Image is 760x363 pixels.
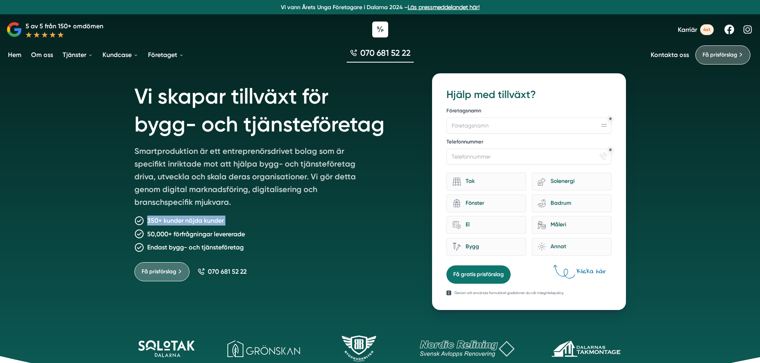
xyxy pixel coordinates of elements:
h1: Vi skapar tillväxt för bygg- och tjänsteföretag [134,73,413,145]
a: Företaget [146,45,186,65]
p: 350+ kunder nöjda kunder [147,216,224,226]
p: 50,000+ förfrågningar levererade [147,229,245,239]
span: 4st [700,24,714,35]
a: Få prisförslag [134,262,190,281]
p: Endast bygg- och tjänsteföretag [147,242,244,252]
a: Få prisförslag [695,45,750,65]
label: Telefonnummer [446,138,611,147]
span: 070 681 52 22 [208,268,247,275]
input: Företagsnamn [446,118,611,133]
label: Företagsnamn [446,107,611,116]
a: Kontakta oss [651,51,689,59]
a: 070 681 52 22 [197,268,247,275]
p: Smartproduktion är ett entreprenörsdrivet bolag som är specifikt inriktade mot att hjälpa bygg- o... [134,145,364,212]
a: Hem [6,45,23,65]
span: Få prisförslag [703,51,737,59]
a: Läs pressmeddelandet här! [408,4,480,10]
input: Telefonnummer [446,149,611,165]
h3: Hjälp med tillväxt? [446,88,611,102]
span: 070 681 52 22 [360,47,411,59]
p: Vi vann Årets Unga Företagare i Dalarna 2024 – [3,3,757,11]
a: 070 681 52 22 [347,47,414,63]
a: Karriär 4st [678,24,714,35]
span: Få prisförslag [142,267,176,276]
a: Om oss [30,45,55,65]
div: Obligatoriskt [609,148,612,151]
p: 5 av 5 från 150+ omdömen [26,21,103,31]
button: Få gratis prisförslag [446,265,511,284]
a: Tjänster [61,45,95,65]
p: Genom att använda formuläret godkänner du vår integritetspolicy. [454,290,564,296]
a: Kundcase [101,45,140,65]
span: Karriär [678,26,697,33]
div: Obligatoriskt [609,117,612,120]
